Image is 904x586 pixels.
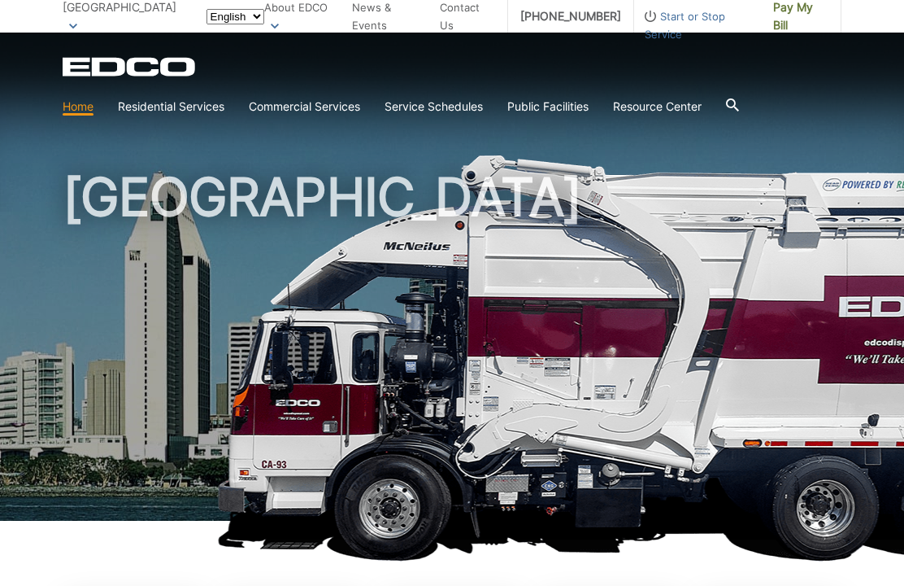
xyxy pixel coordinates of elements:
a: Resource Center [613,98,702,116]
a: Public Facilities [507,98,589,116]
a: Service Schedules [385,98,483,116]
a: Residential Services [118,98,224,116]
a: EDCD logo. Return to the homepage. [63,57,198,77]
a: Home [63,98,93,116]
h1: [GEOGRAPHIC_DATA] [63,171,841,528]
select: Select a language [206,9,264,24]
a: Commercial Services [249,98,360,116]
